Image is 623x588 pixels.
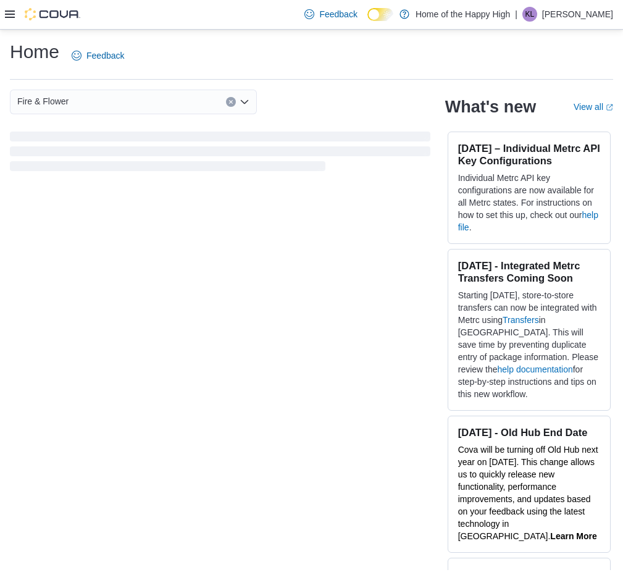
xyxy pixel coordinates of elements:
span: KL [525,7,535,22]
span: Cova will be turning off Old Hub next year on [DATE]. This change allows us to quickly release ne... [458,445,598,541]
a: Feedback [67,43,129,68]
p: | [515,7,517,22]
p: Individual Metrc API key configurations are now available for all Metrc states. For instructions ... [458,172,600,233]
a: View allExternal link [574,102,613,112]
span: Feedback [319,8,357,20]
h3: [DATE] - Old Hub End Date [458,426,600,439]
h3: [DATE] - Integrated Metrc Transfers Coming Soon [458,259,600,284]
a: Learn More [550,531,596,541]
p: Home of the Happy High [416,7,510,22]
p: [PERSON_NAME] [542,7,613,22]
a: Feedback [299,2,362,27]
h2: What's new [445,97,536,117]
button: Open list of options [240,97,249,107]
a: Transfers [503,315,539,325]
span: Loading [10,134,430,174]
button: Clear input [226,97,236,107]
div: Kiannah Lloyd [522,7,537,22]
span: Fire & Flower [17,94,69,109]
img: Cova [25,8,80,20]
p: Starting [DATE], store-to-store transfers can now be integrated with Metrc using in [GEOGRAPHIC_D... [458,289,600,400]
a: help file [458,210,598,232]
a: help documentation [498,364,573,374]
h1: Home [10,40,59,64]
input: Dark Mode [367,8,393,21]
span: Feedback [86,49,124,62]
h3: [DATE] – Individual Metrc API Key Configurations [458,142,600,167]
svg: External link [606,104,613,111]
